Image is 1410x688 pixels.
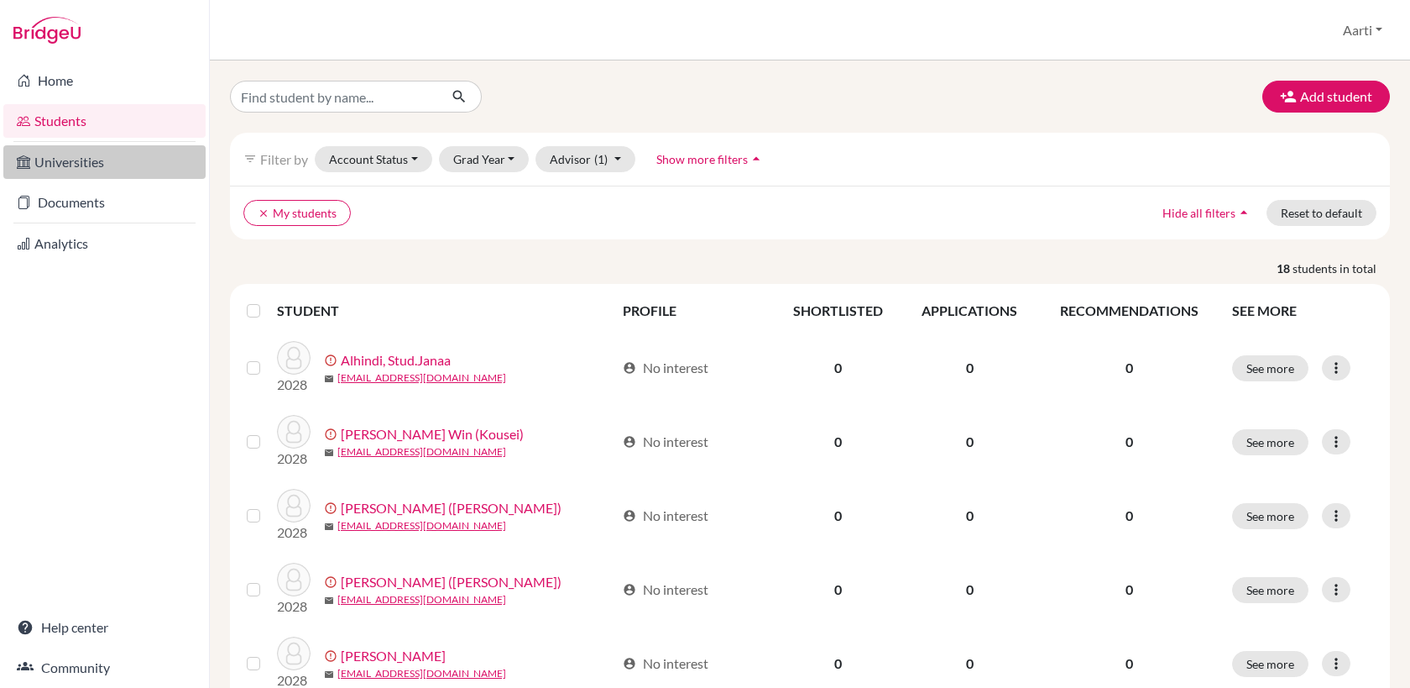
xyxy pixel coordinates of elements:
strong: 18 [1277,260,1292,277]
button: See more [1232,355,1308,381]
th: STUDENT [277,291,613,331]
span: error_outline [324,354,341,367]
div: No interest [623,358,708,378]
span: account_circle [623,509,636,523]
img: Alhindi, Stud.Janaa [277,341,311,375]
th: PROFILE [613,291,774,331]
a: [EMAIL_ADDRESS][DOMAIN_NAME] [337,666,506,681]
span: mail [324,596,334,606]
a: [EMAIL_ADDRESS][DOMAIN_NAME] [337,592,506,607]
a: [PERSON_NAME] [341,646,446,666]
span: mail [324,522,334,532]
button: clearMy students [243,200,351,226]
div: No interest [623,432,708,452]
i: filter_list [243,152,257,165]
img: Chu, Bo Wing (Rainki) [277,563,311,596]
button: Advisor(1) [535,146,635,172]
a: Documents [3,186,206,219]
th: APPLICATIONS [902,291,1037,331]
th: SEE MORE [1222,291,1383,331]
p: 0 [1047,432,1212,452]
a: Alhindi, Stud.Janaa [341,350,451,370]
img: Aung, Zaw Win (Kousei) [277,415,311,449]
th: RECOMMENDATIONS [1037,291,1222,331]
a: [EMAIL_ADDRESS][DOMAIN_NAME] [337,518,506,533]
a: [EMAIL_ADDRESS][DOMAIN_NAME] [337,444,506,460]
span: Filter by [260,151,308,167]
p: 2028 [277,596,311,617]
span: (1) [594,152,608,166]
button: Show more filtersarrow_drop_up [642,146,779,172]
td: 0 [902,553,1037,627]
th: SHORTLISTED [774,291,902,331]
button: Hide all filtersarrow_drop_up [1148,200,1266,226]
span: mail [324,448,334,458]
p: 0 [1047,506,1212,526]
p: 2028 [277,375,311,395]
a: Universities [3,145,206,179]
i: arrow_drop_up [748,150,765,167]
span: Hide all filters [1162,206,1235,220]
div: No interest [623,580,708,600]
button: See more [1232,651,1308,677]
span: error_outline [324,428,341,441]
span: error_outline [324,575,341,589]
p: 2028 [277,523,311,543]
button: Grad Year [439,146,530,172]
input: Find student by name... [230,81,438,113]
button: Add student [1262,81,1390,113]
span: error_outline [324,649,341,663]
a: [PERSON_NAME] ([PERSON_NAME]) [341,498,561,518]
a: Analytics [3,227,206,260]
span: mail [324,374,334,384]
td: 0 [902,405,1037,479]
img: Cheong, Eunseo (Alice) [277,489,311,523]
a: Students [3,104,206,138]
td: 0 [774,553,902,627]
span: account_circle [623,435,636,449]
a: [PERSON_NAME] Win (Kousei) [341,424,524,444]
div: No interest [623,506,708,526]
a: Help center [3,611,206,644]
span: Show more filters [656,152,748,166]
td: 0 [902,331,1037,405]
td: 0 [774,331,902,405]
button: See more [1232,577,1308,603]
span: account_circle [623,657,636,670]
td: 0 [774,479,902,553]
a: [EMAIL_ADDRESS][DOMAIN_NAME] [337,370,506,386]
span: students in total [1292,260,1390,277]
span: account_circle [623,583,636,596]
p: 2028 [277,449,311,469]
div: No interest [623,654,708,674]
a: Community [3,651,206,685]
img: Bridge-U [13,17,81,44]
span: mail [324,670,334,680]
a: Home [3,64,206,97]
span: error_outline [324,502,341,515]
img: Dela Cruz, Janelle [277,637,311,670]
a: [PERSON_NAME] ([PERSON_NAME]) [341,572,561,592]
td: 0 [774,405,902,479]
span: account_circle [623,361,636,375]
p: 0 [1047,654,1212,674]
button: Aarti [1335,14,1390,46]
button: Account Status [315,146,432,172]
i: arrow_drop_up [1235,204,1252,221]
td: 0 [902,479,1037,553]
i: clear [258,207,269,219]
button: Reset to default [1266,200,1376,226]
button: See more [1232,503,1308,529]
button: See more [1232,429,1308,455]
p: 0 [1047,580,1212,600]
p: 0 [1047,358,1212,378]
